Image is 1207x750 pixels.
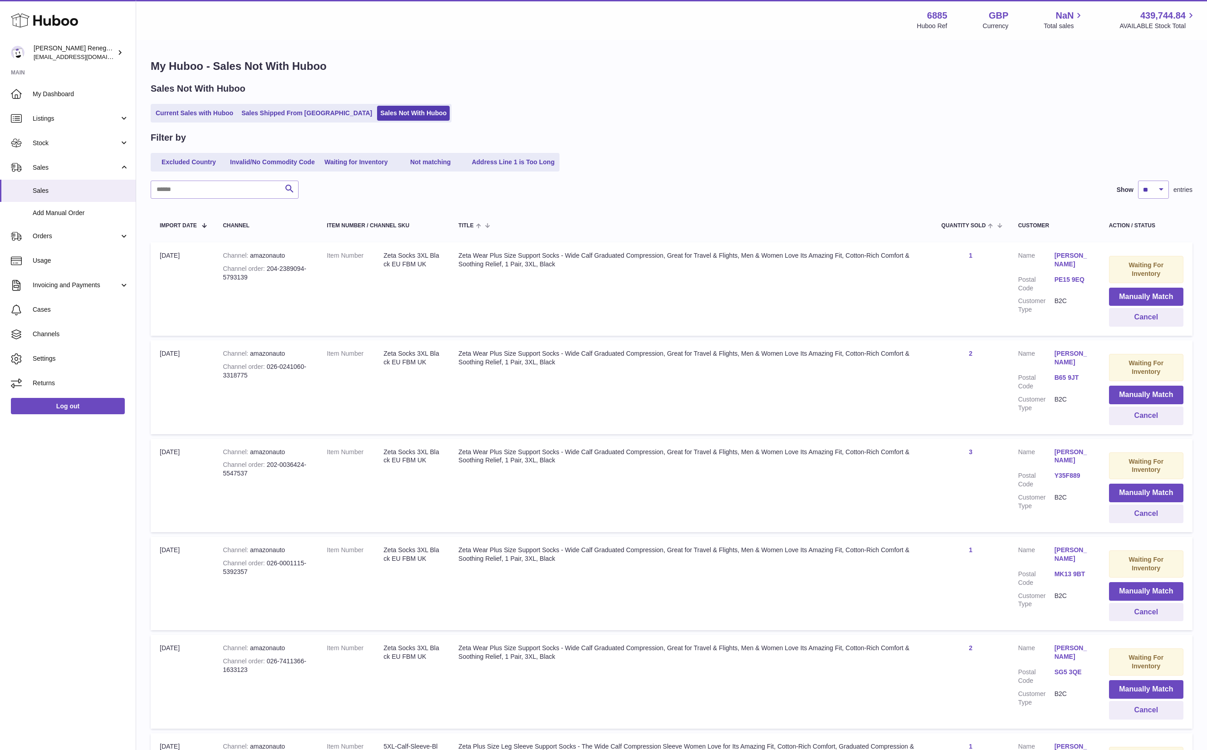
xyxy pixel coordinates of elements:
[152,106,236,121] a: Current Sales with Huboo
[1109,386,1183,404] button: Manually Match
[223,349,309,358] div: amazonauto
[34,53,133,60] span: [EMAIL_ADDRESS][DOMAIN_NAME]
[1018,251,1055,271] dt: Name
[223,461,267,468] strong: Channel order
[1055,546,1091,563] a: [PERSON_NAME]
[377,106,450,121] a: Sales Not With Huboo
[1055,668,1091,676] a: SG5 3QE
[969,743,972,750] a: 1
[1109,407,1183,425] button: Cancel
[327,251,383,269] dt: Item Number
[33,354,129,363] span: Settings
[151,537,214,630] td: [DATE]
[33,163,119,172] span: Sales
[33,232,119,240] span: Orders
[34,44,115,61] div: [PERSON_NAME] Renegade Productions -UK account
[383,349,440,367] dd: Zeta Socks 3XL Black EU FBM UK
[469,155,558,170] a: Address Line 1 is Too Long
[327,644,383,661] dt: Item Number
[238,106,375,121] a: Sales Shipped From [GEOGRAPHIC_DATA]
[1055,349,1091,367] a: [PERSON_NAME]
[223,251,309,260] div: amazonauto
[1055,448,1091,465] a: [PERSON_NAME]
[1055,493,1091,510] dd: B2C
[1129,359,1163,375] strong: Waiting For Inventory
[1119,10,1196,30] a: 439,744.84 AVAILABLE Stock Total
[223,461,309,478] div: 202-0036424-5547537
[320,155,393,170] a: Waiting for Inventory
[33,139,119,147] span: Stock
[33,186,129,195] span: Sales
[458,644,923,661] div: Zeta Wear Plus Size Support Socks - Wide Calf Graduated Compression, Great for Travel & Flights, ...
[33,305,129,314] span: Cases
[1018,448,1055,467] dt: Name
[152,155,225,170] a: Excluded Country
[11,46,25,59] img: directordarren@gmail.com
[223,448,309,456] div: amazonauto
[1119,22,1196,30] span: AVAILABLE Stock Total
[1018,395,1055,412] dt: Customer Type
[1129,556,1163,572] strong: Waiting For Inventory
[227,155,318,170] a: Invalid/No Commodity Code
[969,644,972,652] a: 2
[33,330,129,338] span: Channels
[458,546,923,563] div: Zeta Wear Plus Size Support Socks - Wide Calf Graduated Compression, Great for Travel & Flights, ...
[223,265,309,282] div: 204-2389094-5793139
[1018,471,1055,489] dt: Postal Code
[223,363,267,370] strong: Channel order
[1109,288,1183,306] button: Manually Match
[151,340,214,434] td: [DATE]
[33,90,129,98] span: My Dashboard
[151,242,214,336] td: [DATE]
[1129,261,1163,277] strong: Waiting For Inventory
[1018,546,1055,565] dt: Name
[327,349,383,367] dt: Item Number
[151,635,214,728] td: [DATE]
[223,546,250,554] strong: Channel
[1055,395,1091,412] dd: B2C
[33,256,129,265] span: Usage
[969,448,972,456] a: 3
[1018,570,1055,587] dt: Postal Code
[1055,373,1091,382] a: B65 9JT
[223,559,309,576] div: 026-0001115-5392357
[917,22,947,30] div: Huboo Ref
[327,223,440,229] div: Item Number / Channel SKU
[1018,349,1055,369] dt: Name
[458,251,923,269] div: Zeta Wear Plus Size Support Socks - Wide Calf Graduated Compression, Great for Travel & Flights, ...
[1109,680,1183,699] button: Manually Match
[11,398,125,414] a: Log out
[1018,592,1055,609] dt: Customer Type
[394,155,467,170] a: Not matching
[1109,223,1183,229] div: Action / Status
[989,10,1008,22] strong: GBP
[223,546,309,554] div: amazonauto
[223,252,250,259] strong: Channel
[327,448,383,465] dt: Item Number
[1109,505,1183,523] button: Cancel
[1055,297,1091,314] dd: B2C
[33,281,119,289] span: Invoicing and Payments
[151,439,214,532] td: [DATE]
[223,644,250,652] strong: Channel
[151,59,1192,74] h1: My Huboo - Sales Not With Huboo
[1018,690,1055,707] dt: Customer Type
[942,223,986,229] span: Quantity Sold
[1018,275,1055,293] dt: Postal Code
[1055,275,1091,284] a: PE15 9EQ
[458,223,473,229] span: Title
[1055,570,1091,578] a: MK13 9BT
[223,223,309,229] div: Channel
[223,363,309,380] div: 026-0241060-3318775
[1055,592,1091,609] dd: B2C
[33,379,129,387] span: Returns
[327,546,383,563] dt: Item Number
[223,657,267,665] strong: Channel order
[160,223,197,229] span: Import date
[1129,654,1163,670] strong: Waiting For Inventory
[1018,373,1055,391] dt: Postal Code
[458,448,923,465] div: Zeta Wear Plus Size Support Socks - Wide Calf Graduated Compression, Great for Travel & Flights, ...
[458,349,923,367] div: Zeta Wear Plus Size Support Socks - Wide Calf Graduated Compression, Great for Travel & Flights, ...
[969,252,972,259] a: 1
[1173,186,1192,194] span: entries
